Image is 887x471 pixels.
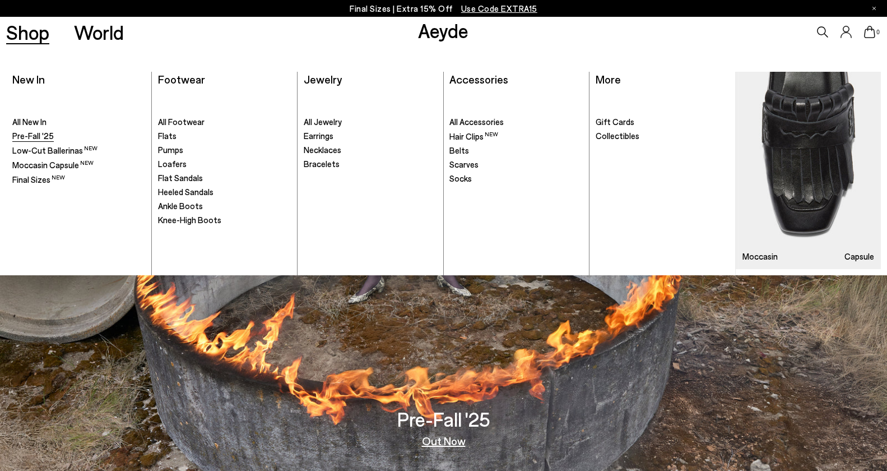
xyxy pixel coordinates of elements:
[158,131,291,142] a: Flats
[304,131,333,141] span: Earrings
[158,187,213,197] span: Heeled Sandals
[12,131,54,141] span: Pre-Fall '25
[158,117,205,127] span: All Footwear
[304,131,436,142] a: Earrings
[158,173,291,184] a: Flat Sandals
[12,117,47,127] span: All New In
[449,173,472,183] span: Socks
[449,159,479,169] span: Scarves
[422,435,466,446] a: Out Now
[304,72,342,86] a: Jewelry
[12,159,145,171] a: Moccasin Capsule
[158,215,221,225] span: Knee-High Boots
[158,201,291,212] a: Ankle Boots
[158,145,183,155] span: Pumps
[158,159,187,169] span: Loafers
[596,131,639,141] span: Collectibles
[449,173,582,184] a: Socks
[449,131,582,142] a: Hair Clips
[304,145,436,156] a: Necklaces
[12,145,97,155] span: Low-Cut Ballerinas
[844,252,874,261] h3: Capsule
[449,72,508,86] a: Accessories
[158,72,205,86] a: Footwear
[12,72,45,86] a: New In
[304,117,342,127] span: All Jewelry
[12,174,65,184] span: Final Sizes
[736,72,881,269] img: Mobile_e6eede4d-78b8-4bd1-ae2a-4197e375e133_900x.jpg
[304,159,340,169] span: Bracelets
[596,131,729,142] a: Collectibles
[74,22,124,42] a: World
[12,117,145,128] a: All New In
[12,174,145,186] a: Final Sizes
[304,159,436,170] a: Bracelets
[596,72,621,86] a: More
[12,131,145,142] a: Pre-Fall '25
[6,22,49,42] a: Shop
[875,29,881,35] span: 0
[449,117,582,128] a: All Accessories
[350,2,537,16] p: Final Sizes | Extra 15% Off
[596,117,729,128] a: Gift Cards
[449,131,498,141] span: Hair Clips
[158,173,203,183] span: Flat Sandals
[12,145,145,156] a: Low-Cut Ballerinas
[449,145,469,155] span: Belts
[742,252,778,261] h3: Moccasin
[158,145,291,156] a: Pumps
[158,159,291,170] a: Loafers
[158,187,291,198] a: Heeled Sandals
[449,117,504,127] span: All Accessories
[158,117,291,128] a: All Footwear
[158,201,203,211] span: Ankle Boots
[596,117,634,127] span: Gift Cards
[158,215,291,226] a: Knee-High Boots
[449,145,582,156] a: Belts
[304,117,436,128] a: All Jewelry
[304,145,341,155] span: Necklaces
[864,26,875,38] a: 0
[461,3,537,13] span: Navigate to /collections/ss25-final-sizes
[397,409,490,429] h3: Pre-Fall '25
[449,159,582,170] a: Scarves
[12,160,94,170] span: Moccasin Capsule
[736,72,881,269] a: Moccasin Capsule
[418,19,468,42] a: Aeyde
[158,131,177,141] span: Flats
